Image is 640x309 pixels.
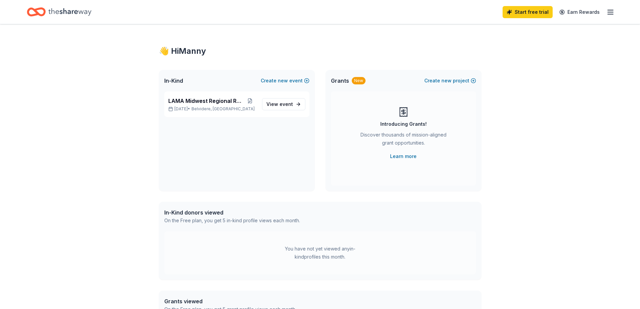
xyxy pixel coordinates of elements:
span: new [278,77,288,85]
span: Belvidere, [GEOGRAPHIC_DATA] [191,106,255,112]
div: In-Kind donors viewed [164,208,300,217]
span: In-Kind [164,77,183,85]
span: event [280,101,293,107]
div: Introducing Grants! [380,120,427,128]
div: Discover thousands of mission-aligned grant opportunities. [358,131,449,150]
a: View event [262,98,305,110]
a: Home [27,4,91,20]
a: Earn Rewards [555,6,604,18]
p: [DATE] • [168,106,257,112]
span: Grants [331,77,349,85]
span: new [441,77,452,85]
span: LAMA Midwest Regional Rally [168,97,244,105]
button: Createnewproject [424,77,476,85]
div: New [352,77,366,84]
div: 👋 Hi Manny [159,46,481,56]
div: Grants viewed [164,297,296,305]
span: View [266,100,293,108]
a: Learn more [390,152,417,160]
div: On the Free plan, you get 5 in-kind profile views each month. [164,217,300,225]
button: Createnewevent [261,77,309,85]
a: Start free trial [503,6,553,18]
div: You have not yet viewed any in-kind profiles this month. [278,245,362,261]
